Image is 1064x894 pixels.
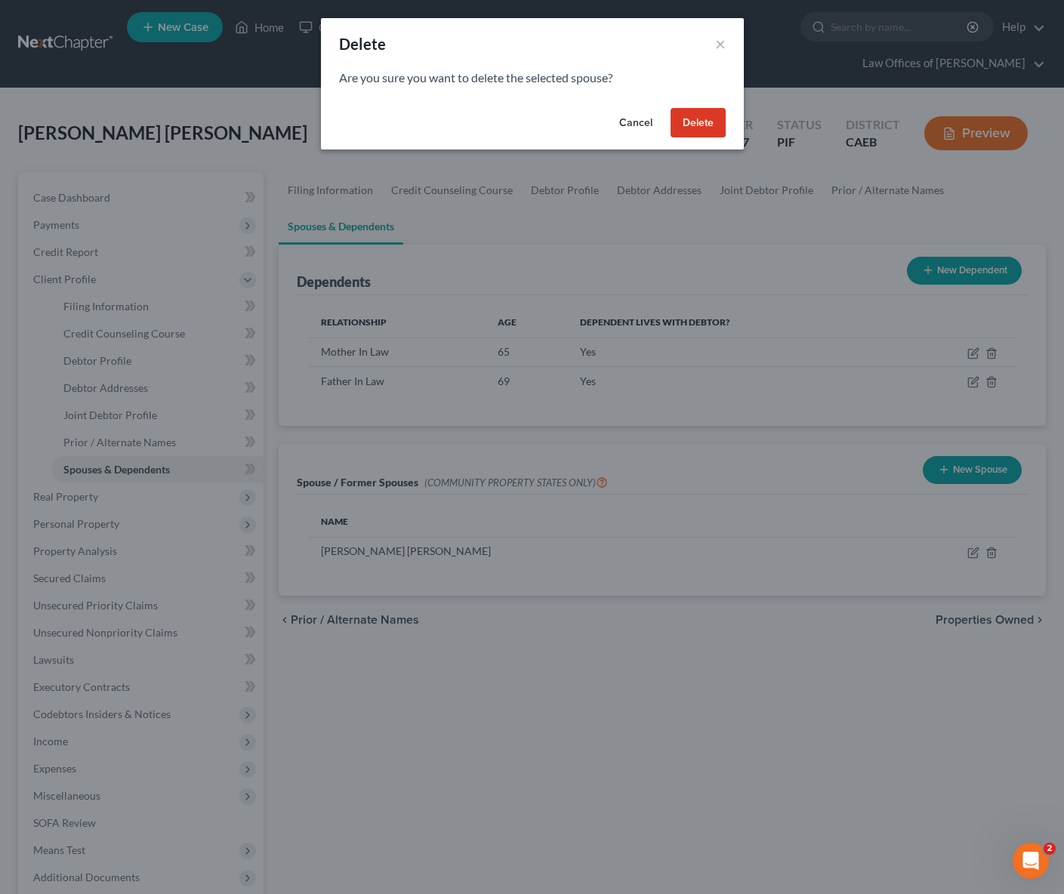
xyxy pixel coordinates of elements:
button: Cancel [607,108,665,138]
div: Delete [339,33,387,54]
span: 2 [1044,843,1056,855]
iframe: Intercom live chat [1013,843,1049,879]
button: Delete [671,108,726,138]
button: × [715,35,726,53]
p: Are you sure you want to delete the selected spouse? [339,69,726,87]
